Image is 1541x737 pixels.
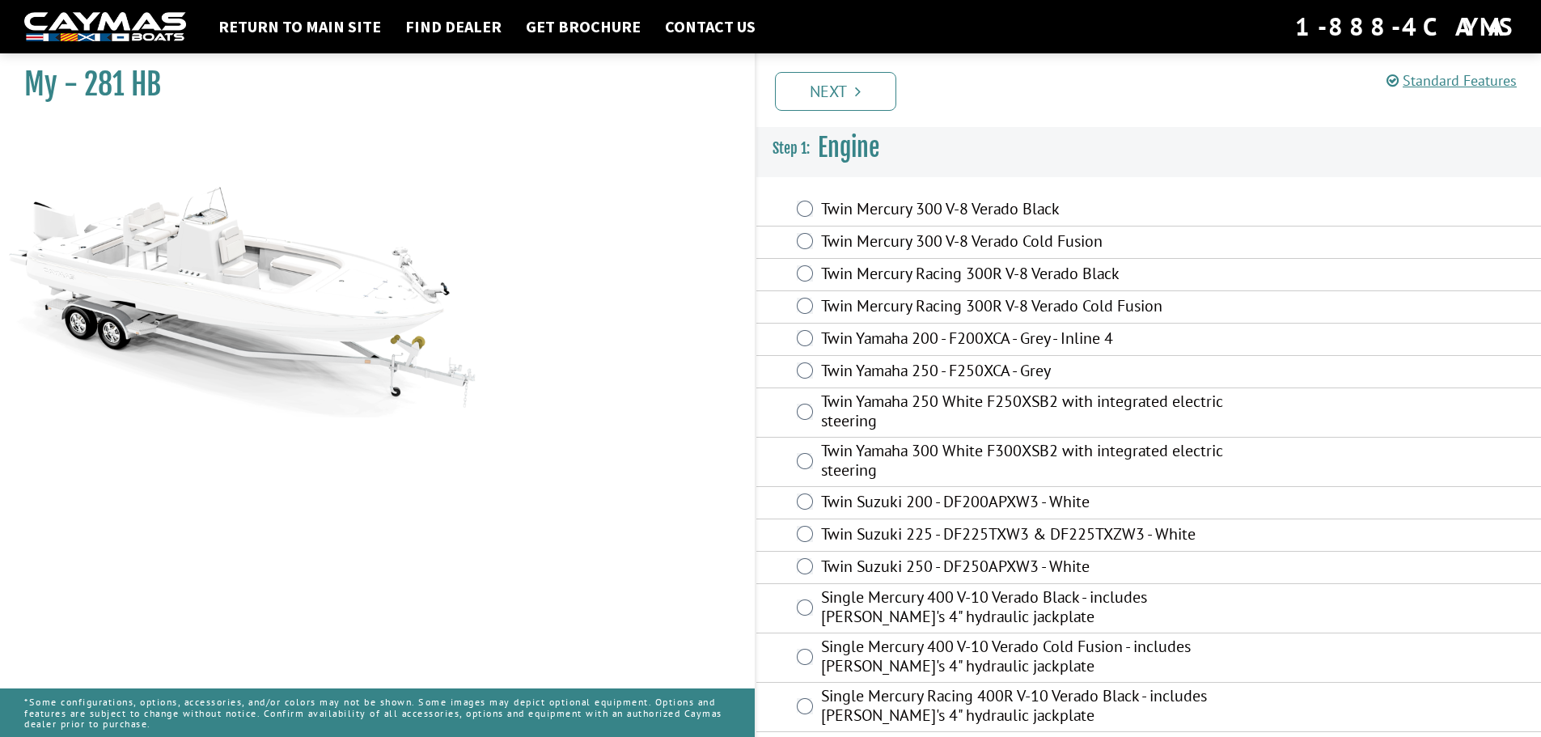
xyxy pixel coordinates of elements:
a: Contact Us [657,16,764,37]
label: Twin Suzuki 225 - DF225TXW3 & DF225TXZW3 - White [821,524,1253,548]
a: Find Dealer [397,16,510,37]
label: Twin Mercury Racing 300R V-8 Verado Black [821,264,1253,287]
p: *Some configurations, options, accessories, and/or colors may not be shown. Some images may depic... [24,688,730,737]
label: Twin Mercury 300 V-8 Verado Cold Fusion [821,231,1253,255]
a: Standard Features [1386,71,1517,90]
label: Single Mercury Racing 400R V-10 Verado Black - includes [PERSON_NAME]'s 4" hydraulic jackplate [821,686,1253,729]
a: Next [775,72,896,111]
label: Twin Yamaha 250 - F250XCA - Grey [821,361,1253,384]
label: Twin Yamaha 200 - F200XCA - Grey - Inline 4 [821,328,1253,352]
label: Twin Suzuki 200 - DF200APXW3 - White [821,492,1253,515]
label: Twin Yamaha 300 White F300XSB2 with integrated electric steering [821,441,1253,484]
label: Twin Mercury 300 V-8 Verado Black [821,199,1253,222]
h1: My - 281 HB [24,66,714,103]
a: Get Brochure [518,16,649,37]
label: Twin Suzuki 250 - DF250APXW3 - White [821,557,1253,580]
label: Twin Mercury Racing 300R V-8 Verado Cold Fusion [821,296,1253,320]
label: Single Mercury 400 V-10 Verado Black - includes [PERSON_NAME]'s 4" hydraulic jackplate [821,587,1253,630]
img: white-logo-c9c8dbefe5ff5ceceb0f0178aa75bf4bb51f6bca0971e226c86eb53dfe498488.png [24,12,186,42]
div: 1-888-4CAYMAS [1295,9,1517,44]
a: Return to main site [210,16,389,37]
label: Single Mercury 400 V-10 Verado Cold Fusion - includes [PERSON_NAME]'s 4" hydraulic jackplate [821,637,1253,680]
label: Twin Yamaha 250 White F250XSB2 with integrated electric steering [821,392,1253,434]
